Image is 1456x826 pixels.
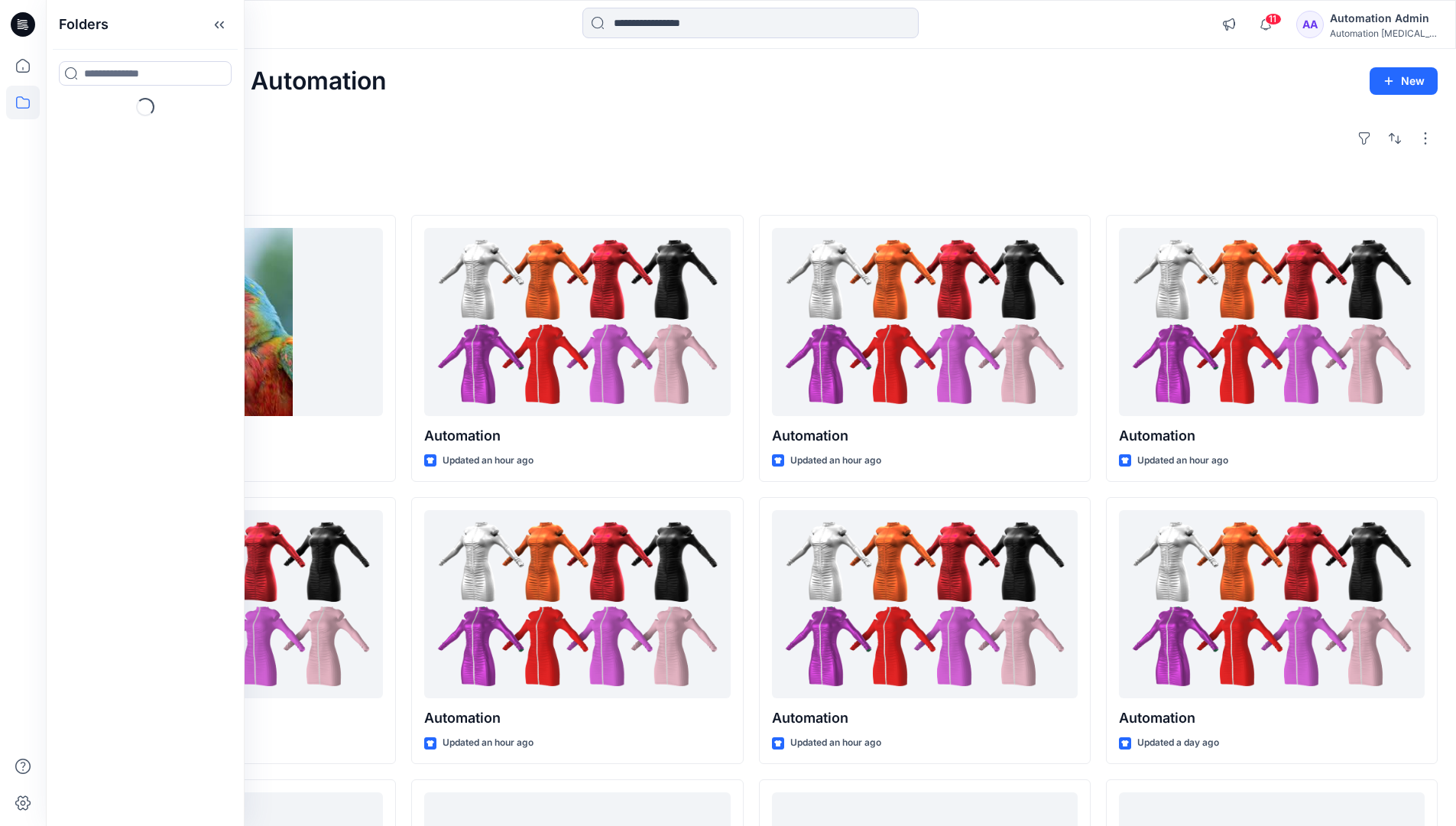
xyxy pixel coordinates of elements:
p: Updated an hour ago [443,453,533,469]
p: Automation [772,707,1078,729]
a: Automation [772,228,1078,417]
a: Automation [772,510,1078,699]
p: Automation [424,425,730,447]
div: Automation Admin [1330,9,1437,28]
a: Automation [424,228,730,417]
p: Automation [424,707,730,729]
button: New [1370,67,1438,95]
a: Automation [424,510,730,699]
p: Automation [1119,707,1425,729]
div: AA [1296,11,1324,38]
p: Automation [1119,425,1425,447]
p: Updated an hour ago [790,453,881,469]
p: Updated a day ago [1137,735,1219,751]
h4: Styles [64,181,1438,200]
span: 11 [1265,13,1282,25]
a: Automation [1119,510,1425,699]
p: Updated an hour ago [790,735,881,751]
p: Automation [772,425,1078,447]
p: Updated an hour ago [443,735,533,751]
p: Updated an hour ago [1137,453,1228,469]
div: Automation [MEDICAL_DATA]... [1330,28,1437,39]
a: Automation [1119,228,1425,417]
